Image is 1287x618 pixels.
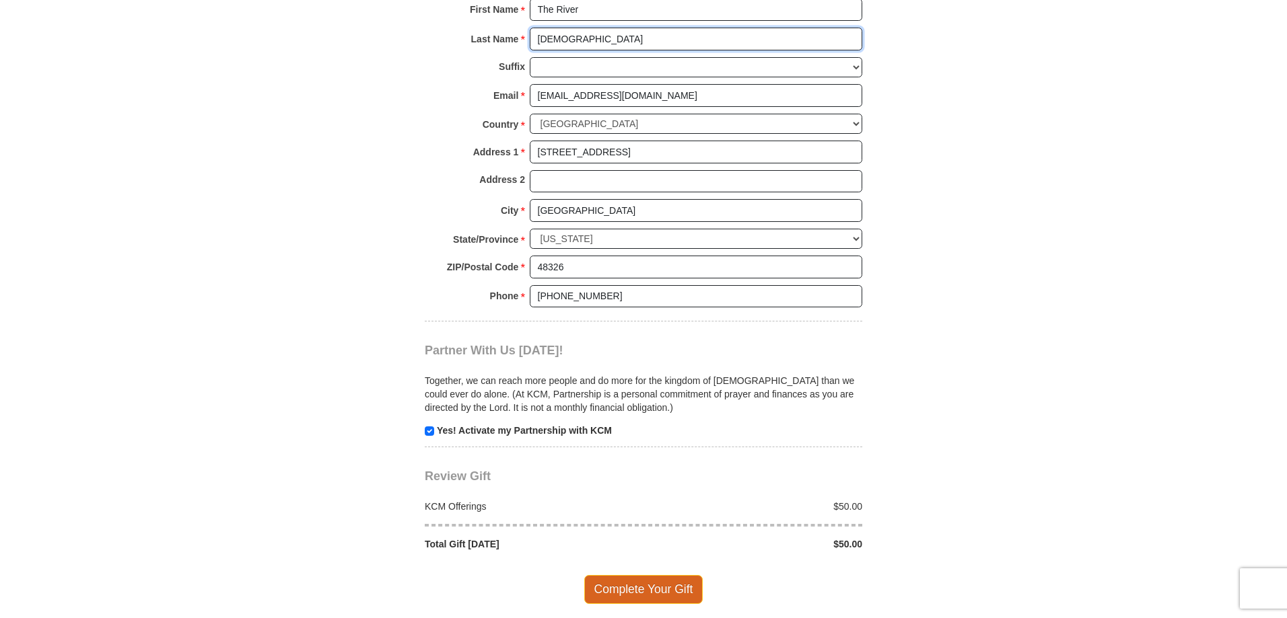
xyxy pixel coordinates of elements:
[643,537,870,551] div: $50.00
[643,500,870,513] div: $50.00
[483,115,519,134] strong: Country
[425,469,491,483] span: Review Gift
[471,30,519,48] strong: Last Name
[418,537,644,551] div: Total Gift [DATE]
[425,344,563,357] span: Partner With Us [DATE]!
[437,425,612,436] strong: Yes! Activate my Partnership with KCM
[501,201,518,220] strong: City
[473,143,519,161] strong: Address 1
[584,575,703,603] span: Complete Your Gift
[499,57,525,76] strong: Suffix
[425,374,862,414] p: Together, we can reach more people and do more for the kingdom of [DEMOGRAPHIC_DATA] than we coul...
[447,258,519,276] strong: ZIP/Postal Code
[490,286,519,305] strong: Phone
[479,170,525,189] strong: Address 2
[493,86,518,105] strong: Email
[453,230,518,249] strong: State/Province
[418,500,644,513] div: KCM Offerings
